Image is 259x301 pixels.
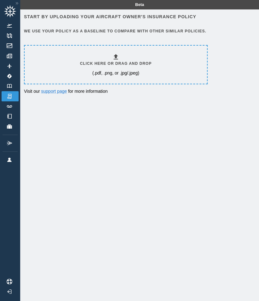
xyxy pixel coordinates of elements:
[24,28,206,34] h6: We use your policy as a baseline to compare with other similar policies.
[24,13,206,20] h6: Start by uploading your aircraft owner's insurance policy
[92,70,139,76] p: (.pdf, .png, or .jpg/.jpeg)
[24,88,206,94] p: Visit our for more information
[41,89,67,94] a: support page
[80,61,151,67] h6: Click here or drag and drop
